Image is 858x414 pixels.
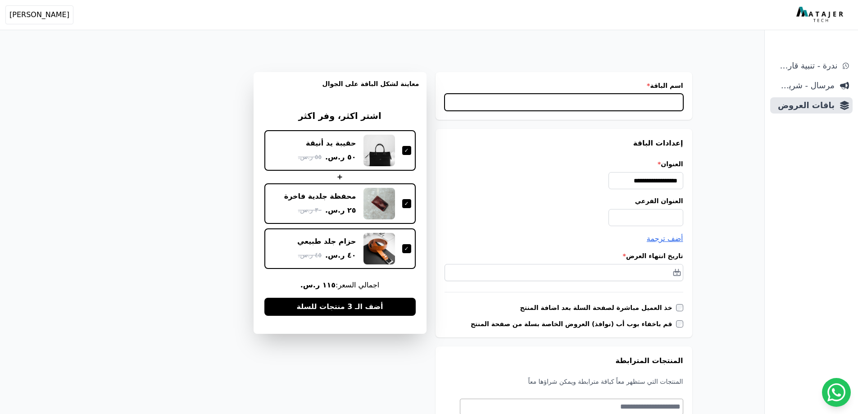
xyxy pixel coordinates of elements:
h3: اشتر اكثر، وفر اكثر [264,110,416,123]
h3: المنتجات المترابطة [445,355,683,366]
span: ٤٠ ر.س. [325,250,356,261]
button: أضف الـ 3 منتجات للسلة [264,298,416,316]
label: اسم الباقة [445,81,683,90]
span: ٥٥ ر.س. [298,152,322,162]
span: أضف ترجمة [647,234,683,243]
span: اجمالي السعر: [264,280,416,291]
label: قم باخفاء بوب أب (نوافذ) العروض الخاصة بسلة من صفحة المنتج [471,319,676,328]
img: محفظة جلدية فاخرة [363,188,395,219]
span: أضف الـ 3 منتجات للسلة [296,301,383,312]
label: العنوان [445,159,683,168]
b: ١١٥ ر.س. [300,281,336,289]
label: تاريخ انتهاء العرض [445,251,683,260]
span: باقات العروض [774,99,835,112]
span: ٢٥ ر.س. [325,205,356,216]
p: المنتجات التي ستظهر معاً كباقة مترابطة ويمكن شراؤها معاً [445,377,683,386]
div: حقيبة يد أنيقة [306,138,356,148]
textarea: Search [460,401,681,412]
img: حزام جلد طبيعي [363,233,395,264]
span: ٣٠ ر.س. [298,205,322,215]
span: مرسال - شريط دعاية [774,79,835,92]
button: [PERSON_NAME] [5,5,73,24]
img: MatajerTech Logo [796,7,845,23]
span: ٥٠ ر.س. [325,152,356,163]
div: حزام جلد طبيعي [297,237,356,246]
button: أضف ترجمة [647,233,683,244]
label: خذ العميل مباشرة لصفحة السلة بعد اضافة المنتج [520,303,676,312]
span: [PERSON_NAME] [9,9,69,20]
h3: معاينة لشكل الباقة على الجوال [261,79,419,99]
span: ٤٥ ر.س. [298,250,322,260]
div: محفظة جلدية فاخرة [284,191,356,201]
img: حقيبة يد أنيقة [363,135,395,166]
label: العنوان الفرعي [445,196,683,205]
h3: إعدادات الباقة [445,138,683,149]
div: + [264,172,416,182]
span: ندرة - تنبية قارب علي النفاذ [774,59,837,72]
